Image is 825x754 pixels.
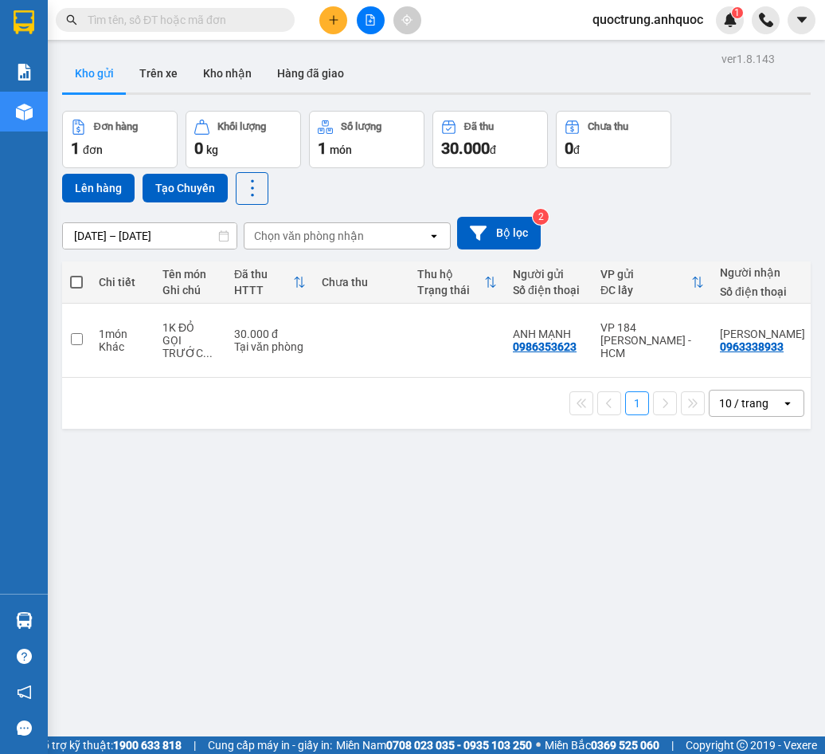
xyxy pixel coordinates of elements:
span: file-add [365,14,376,26]
div: HTTT [234,284,293,296]
div: Khác [99,340,147,353]
span: đơn [83,143,103,156]
svg: open [428,230,440,242]
span: món [330,143,352,156]
button: Hàng đã giao [264,54,357,92]
div: Số lượng [341,121,381,132]
span: Miền Bắc [545,736,659,754]
div: GỌI TRƯỚC 15P-SCB 11/9 [162,334,218,359]
span: ⚪️ [536,742,541,748]
th: Toggle SortBy [226,261,314,304]
span: 1 [734,7,740,18]
span: question-circle [17,649,32,664]
strong: 0708 023 035 - 0935 103 250 [386,739,532,752]
button: Chưa thu0đ [556,111,671,168]
button: 1 [625,391,649,415]
img: phone-icon [759,13,773,27]
div: Số điện thoại [720,285,805,298]
img: icon-new-feature [723,13,737,27]
div: Chưa thu [322,276,401,289]
span: | [671,736,674,754]
input: Select a date range. [63,223,237,249]
span: Hỗ trợ kỹ thuật: [35,736,182,754]
div: Đã thu [464,121,494,132]
img: logo-vxr [14,10,34,34]
button: Kho gửi [62,54,127,92]
span: message [17,721,32,736]
th: Toggle SortBy [409,261,505,304]
span: 1 [71,139,80,158]
div: VP 184 [PERSON_NAME] - HCM [600,321,704,359]
div: Chưa thu [588,121,628,132]
span: 0 [565,139,573,158]
span: notification [17,685,32,700]
img: warehouse-icon [16,612,33,629]
div: Thu hộ [417,268,484,281]
span: đ [573,143,580,156]
div: Số điện thoại [513,284,585,296]
sup: 2 [533,209,549,225]
div: Khối lượng [217,121,266,132]
img: warehouse-icon [16,104,33,120]
button: Khối lượng0kg [186,111,301,168]
button: file-add [357,6,385,34]
div: Tên món [162,268,218,281]
div: Chi tiết [99,276,147,289]
div: Chọn văn phòng nhận [254,228,364,244]
button: Bộ lọc [457,217,541,249]
span: Miền Nam [336,736,532,754]
div: ANH QUANG [720,328,805,340]
button: Lên hàng [62,174,135,202]
span: | [194,736,196,754]
span: đ [490,143,496,156]
span: quoctrung.anhquoc [580,10,716,29]
button: Đã thu30.000đ [432,111,548,168]
button: caret-down [788,6,815,34]
span: ... [203,347,213,359]
div: 1 món [99,328,147,340]
span: aim [401,14,412,26]
span: copyright [737,740,748,751]
span: kg [206,143,218,156]
div: Ghi chú [162,284,218,296]
strong: 1900 633 818 [113,739,182,752]
strong: 0369 525 060 [591,739,659,752]
button: Kho nhận [190,54,264,92]
span: Cung cấp máy in - giấy in: [208,736,332,754]
div: Trạng thái [417,284,484,296]
sup: 1 [732,7,743,18]
div: ĐC lấy [600,284,691,296]
input: Tìm tên, số ĐT hoặc mã đơn [88,11,276,29]
div: 30.000 đ [234,328,306,340]
div: Người gửi [513,268,585,281]
div: 1K ĐỎ [162,321,218,334]
span: plus [328,14,339,26]
span: 30.000 [441,139,490,158]
th: Toggle SortBy [592,261,712,304]
div: ANH MẠNH [513,328,585,340]
button: Số lượng1món [309,111,424,168]
div: 10 / trang [719,395,768,411]
button: Trên xe [127,54,190,92]
svg: open [781,397,794,410]
span: search [66,14,77,26]
div: Đơn hàng [94,121,138,132]
span: 1 [318,139,326,158]
img: solution-icon [16,64,33,81]
button: aim [393,6,421,34]
span: 0 [194,139,203,158]
button: Tạo Chuyến [143,174,228,202]
div: ver 1.8.143 [721,50,775,68]
div: Người nhận [720,266,805,279]
div: Đã thu [234,268,293,281]
button: plus [319,6,347,34]
div: VP gửi [600,268,691,281]
div: Tại văn phòng [234,340,306,353]
div: 0986353623 [513,340,577,353]
button: Đơn hàng1đơn [62,111,178,168]
div: 0963338933 [720,340,784,353]
span: caret-down [795,13,809,27]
